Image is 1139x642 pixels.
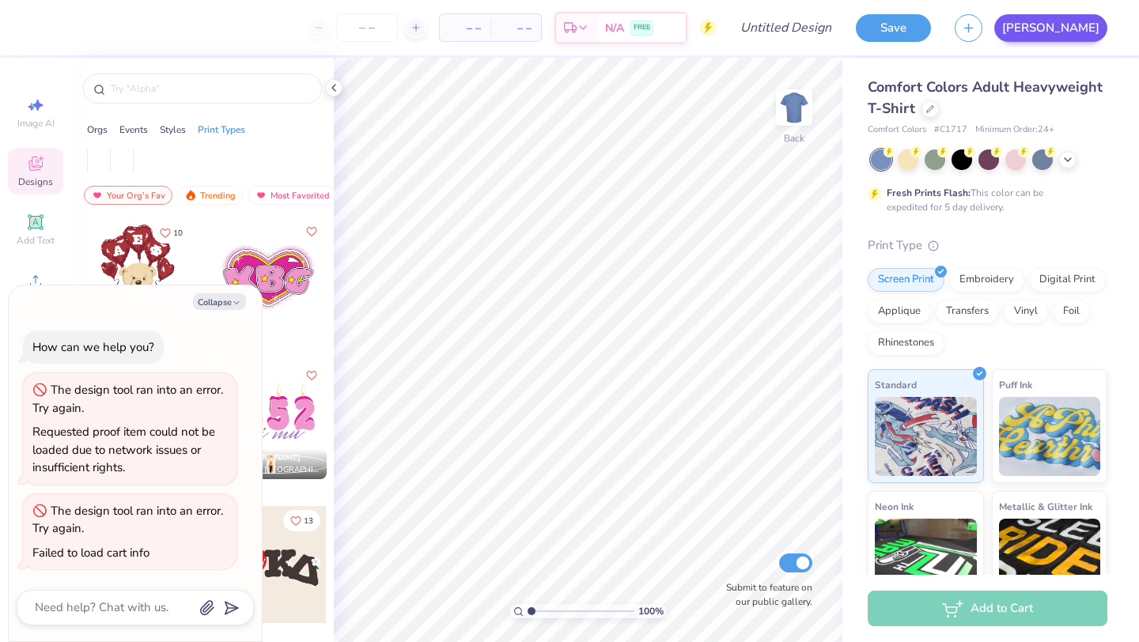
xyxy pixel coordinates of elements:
span: Minimum Order: 24 + [975,123,1054,137]
span: – – [500,20,532,36]
button: Like [153,222,190,244]
img: Standard [875,397,977,476]
input: – – [336,13,398,42]
span: Add Text [17,234,55,247]
button: Like [302,222,321,241]
div: The design tool ran into an error. Try again. [32,382,223,416]
div: Trending [177,186,243,205]
img: Back [778,92,810,123]
div: Failed to load cart info [32,545,149,561]
span: N/A [605,20,624,36]
div: The design tool ran into an error. Try again. [32,503,223,537]
button: Save [856,14,931,42]
div: Transfers [936,300,999,323]
a: [PERSON_NAME] [994,14,1107,42]
span: Designs [18,176,53,188]
div: Print Type [868,236,1107,255]
span: Metallic & Glitter Ink [999,498,1092,515]
button: Collapse [193,293,246,310]
img: most_fav.gif [91,190,104,201]
span: Image AI [17,117,55,130]
button: Like [283,510,320,531]
div: Print Types [198,123,245,137]
label: Submit to feature on our public gallery. [717,580,812,609]
div: Styles [160,123,186,137]
div: Digital Print [1029,268,1106,292]
div: Rhinestones [868,331,944,355]
img: Metallic & Glitter Ink [999,519,1101,598]
div: Embroidery [949,268,1024,292]
img: Neon Ink [875,519,977,598]
button: Like [302,366,321,385]
div: Vinyl [1004,300,1048,323]
div: Your Org's Fav [84,186,172,205]
span: Comfort Colors [868,123,926,137]
img: trending.gif [184,190,197,201]
span: – – [449,20,481,36]
span: FREE [634,22,650,33]
div: This color can be expedited for 5 day delivery. [887,186,1081,214]
span: Comfort Colors Adult Heavyweight T-Shirt [868,77,1103,118]
div: Most Favorited [248,186,337,205]
div: Back [784,131,804,145]
span: 10 [173,229,183,237]
div: Requested proof item could not be loaded due to network issues or insufficient rights. [32,424,215,475]
div: Foil [1053,300,1090,323]
span: # C1717 [934,123,967,137]
strong: Fresh Prints Flash: [887,187,971,199]
div: Orgs [87,123,108,137]
div: How can we help you? [32,339,154,355]
img: most_fav.gif [255,190,267,201]
input: Untitled Design [728,12,844,43]
div: Screen Print [868,268,944,292]
span: Neon Ink [875,498,914,515]
span: Puff Ink [999,376,1032,393]
span: 100 % [638,604,664,618]
img: Puff Ink [999,397,1101,476]
div: Events [119,123,148,137]
span: Phi Mu, [GEOGRAPHIC_DATA][US_STATE] [235,464,320,476]
span: Standard [875,376,917,393]
input: Try "Alpha" [109,81,312,96]
div: Applique [868,300,931,323]
span: 13 [304,517,313,525]
span: [PERSON_NAME] [235,452,301,463]
span: [PERSON_NAME] [1002,19,1099,37]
